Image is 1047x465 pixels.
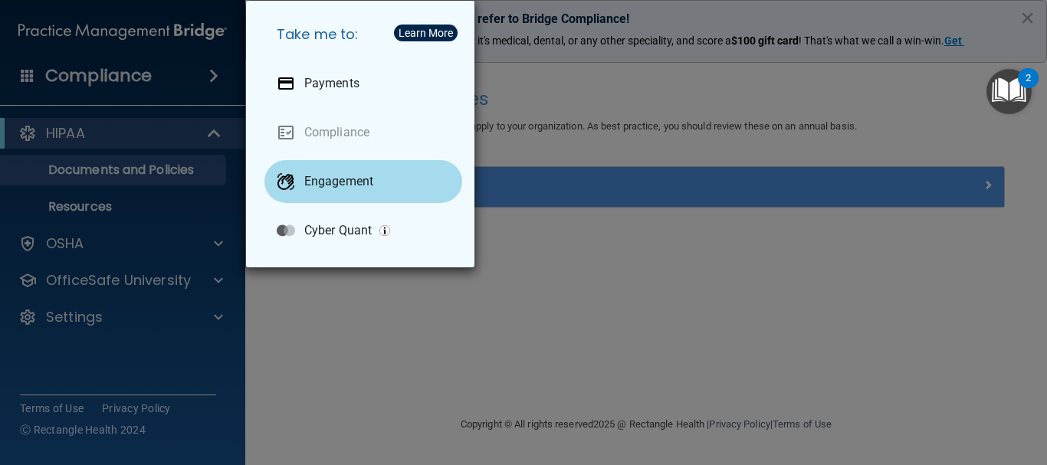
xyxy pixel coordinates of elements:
[264,62,462,105] a: Payments
[304,223,372,238] p: Cyber Quant
[394,25,458,41] button: Learn More
[399,28,453,38] div: Learn More
[304,174,373,189] p: Engagement
[782,356,1029,418] iframe: Drift Widget Chat Controller
[304,76,359,91] p: Payments
[986,69,1032,114] button: Open Resource Center, 2 new notifications
[264,13,462,56] h5: Take me to:
[264,209,462,252] a: Cyber Quant
[1026,78,1031,98] div: 2
[264,160,462,203] a: Engagement
[264,111,462,154] a: Compliance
